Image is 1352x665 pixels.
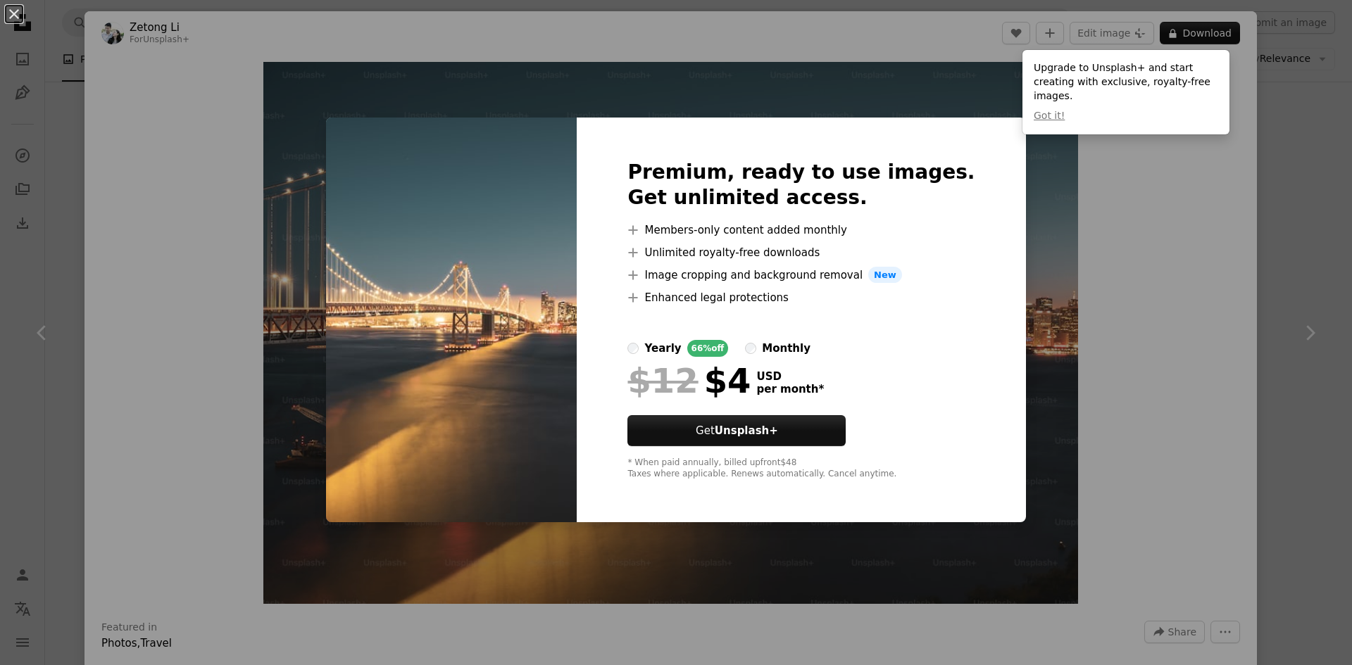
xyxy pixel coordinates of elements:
[627,362,751,399] div: $4
[762,340,810,357] div: monthly
[1022,50,1229,134] div: Upgrade to Unsplash+ and start creating with exclusive, royalty-free images.
[756,383,824,395] span: per month *
[687,340,729,357] div: 66% off
[756,370,824,383] span: USD
[627,222,975,239] li: Members-only content added monthly
[627,362,698,399] span: $12
[627,457,975,480] div: * When paid annually, billed upfront $48 Taxes where applicable. Renews automatically. Cancel any...
[326,118,577,523] img: premium_photo-1682320426620-1150938479ad
[644,340,681,357] div: yearly
[627,160,975,210] h2: Premium, ready to use images. Get unlimited access.
[745,343,756,354] input: monthly
[627,415,846,446] button: GetUnsplash+
[627,244,975,261] li: Unlimited royalty-free downloads
[1034,109,1065,123] button: Got it!
[627,267,975,284] li: Image cropping and background removal
[715,424,778,437] strong: Unsplash+
[627,343,639,354] input: yearly66%off
[868,267,902,284] span: New
[627,289,975,306] li: Enhanced legal protections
